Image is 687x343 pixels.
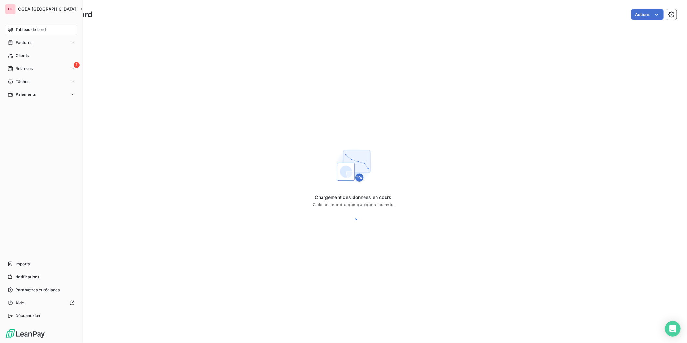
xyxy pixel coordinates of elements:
span: Imports [16,261,30,267]
span: Déconnexion [16,313,40,319]
span: Cela ne prendra que quelques instants. [313,202,395,207]
span: Notifications [15,274,39,280]
a: Factures [5,38,77,48]
a: 1Relances [5,63,77,74]
span: Factures [16,40,32,46]
a: Tâches [5,76,77,87]
a: Paiements [5,89,77,100]
span: Relances [16,66,33,72]
button: Actions [631,9,664,20]
a: Clients [5,50,77,61]
img: Logo LeanPay [5,329,45,339]
a: Paramètres et réglages [5,285,77,295]
span: Tableau de bord [16,27,46,33]
span: Paramètres et réglages [16,287,60,293]
span: Tâches [16,79,29,84]
div: Open Intercom Messenger [665,321,681,337]
a: Imports [5,259,77,269]
span: Clients [16,53,29,59]
a: Aide [5,298,77,308]
a: Tableau de bord [5,25,77,35]
div: CF [5,4,16,14]
span: Paiements [16,92,36,97]
span: CGDA [GEOGRAPHIC_DATA] [18,6,76,12]
span: Aide [16,300,24,306]
span: 1 [74,62,80,68]
img: First time [333,145,375,186]
span: Chargement des données en cours. [313,194,395,201]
